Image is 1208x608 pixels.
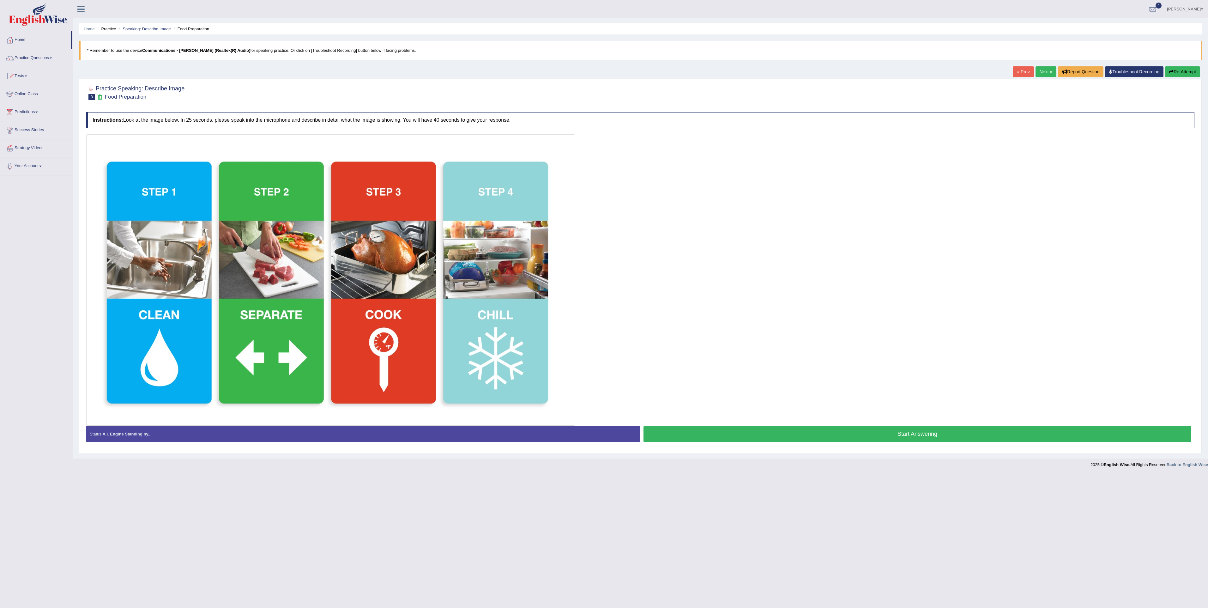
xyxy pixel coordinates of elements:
[1156,3,1162,9] span: 4
[79,41,1202,60] blockquote: * Remember to use the device for speaking practice. Or click on [Troubleshoot Recording] button b...
[172,26,209,32] li: Food Preparation
[88,94,95,100] span: 3
[96,26,116,32] li: Practice
[643,426,1191,442] button: Start Answering
[0,157,72,173] a: Your Account
[86,426,640,442] div: Status:
[102,432,151,436] strong: A.I. Engine Standing by...
[1104,462,1130,467] strong: English Wise.
[1165,66,1200,77] button: Re-Attempt
[86,84,184,100] h2: Practice Speaking: Describe Image
[1036,66,1056,77] a: Next »
[1167,462,1208,467] a: Back to English Wise
[1105,66,1163,77] a: Troubleshoot Recording
[86,112,1194,128] h4: Look at the image below. In 25 seconds, please speak into the microphone and describe in detail w...
[97,94,103,100] small: Exam occurring question
[0,139,72,155] a: Strategy Videos
[0,49,72,65] a: Practice Questions
[0,31,71,47] a: Home
[84,27,95,31] a: Home
[1013,66,1034,77] a: « Prev
[0,67,72,83] a: Tests
[0,85,72,101] a: Online Class
[123,27,171,31] a: Speaking: Describe Image
[0,121,72,137] a: Success Stories
[1090,459,1208,468] div: 2025 © All Rights Reserved
[1058,66,1103,77] button: Report Question
[93,117,123,123] b: Instructions:
[105,94,146,100] small: Food Preparation
[142,48,251,53] b: Communications - [PERSON_NAME] (Realtek(R) Audio)
[0,103,72,119] a: Predictions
